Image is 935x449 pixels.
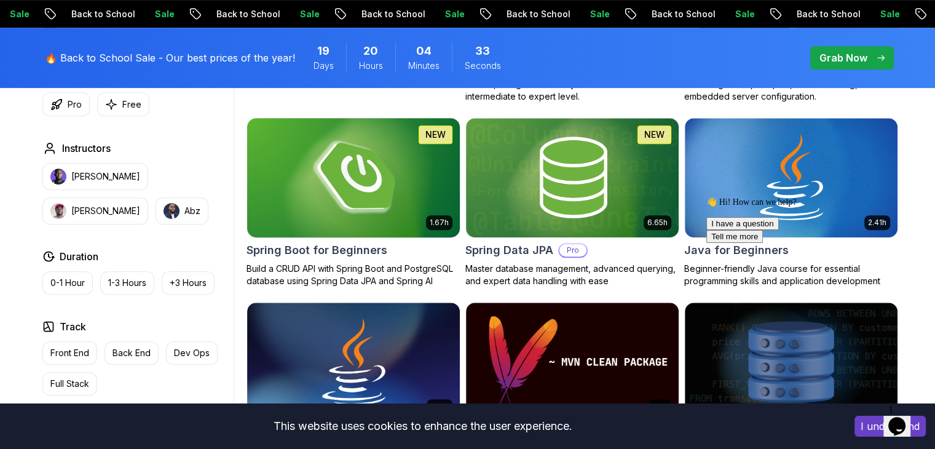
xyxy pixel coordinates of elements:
[247,117,460,287] a: Spring Boot for Beginners card1.67hNEWSpring Boot for BeginnersBuild a CRUD API with Spring Boot ...
[5,38,61,51] button: Tell me more
[50,378,89,390] p: Full Stack
[71,205,140,217] p: [PERSON_NAME]
[559,244,586,256] p: Pro
[174,347,210,359] p: Dev Ops
[242,115,465,240] img: Spring Boot for Beginners card
[60,319,86,334] h2: Track
[205,8,288,20] p: Back to School
[363,42,378,60] span: 20 Hours
[724,8,763,20] p: Sale
[465,117,679,287] a: Spring Data JPA card6.65hNEWSpring Data JPAProMaster database management, advanced querying, and ...
[42,372,97,395] button: Full Stack
[465,263,679,287] p: Master database management, advanced querying, and expert data handling with ease
[50,169,66,185] img: instructor img
[247,242,387,259] h2: Spring Boot for Beginners
[465,242,553,259] h2: Spring Data JPA
[5,6,95,15] span: 👋 Hi! How can we help?
[9,413,836,440] div: This website uses cookies to enhance the user experience.
[433,8,473,20] p: Sale
[170,277,207,289] p: +3 Hours
[50,203,66,219] img: instructor img
[100,271,154,295] button: 1-3 Hours
[60,8,143,20] p: Back to School
[430,402,449,411] p: 9.18h
[785,8,869,20] p: Back to School
[50,347,89,359] p: Front End
[5,5,226,51] div: 👋 Hi! How can we help?I have a questionTell me more
[475,42,490,60] span: 33 Seconds
[466,303,679,422] img: Maven Essentials card
[465,60,501,72] span: Seconds
[685,303,898,422] img: Advanced Databases card
[42,92,90,116] button: Pro
[684,117,898,287] a: Java for Beginners card2.41hJava for BeginnersBeginner-friendly Java course for essential program...
[5,25,77,38] button: I have a question
[701,192,923,394] iframe: chat widget
[883,400,923,437] iframe: chat widget
[288,8,328,20] p: Sale
[430,218,449,228] p: 1.67h
[684,263,898,287] p: Beginner-friendly Java course for essential programming skills and application development
[578,8,618,20] p: Sale
[112,347,151,359] p: Back End
[156,197,208,224] button: instructor imgAbz
[425,129,446,141] p: NEW
[359,60,383,72] span: Hours
[644,129,665,141] p: NEW
[60,249,98,264] h2: Duration
[122,98,141,111] p: Free
[105,341,159,365] button: Back End
[647,218,668,228] p: 6.65h
[652,402,668,411] p: 54m
[819,50,867,65] p: Grab Now
[71,170,140,183] p: [PERSON_NAME]
[684,242,789,259] h2: Java for Beginners
[685,118,898,237] img: Java for Beginners card
[640,8,724,20] p: Back to School
[495,8,578,20] p: Back to School
[350,8,433,20] p: Back to School
[68,98,82,111] p: Pro
[247,303,460,422] img: Java for Developers card
[408,60,440,72] span: Minutes
[62,141,111,156] h2: Instructors
[45,50,295,65] p: 🔥 Back to School Sale - Our best prices of the year!
[166,341,218,365] button: Dev Ops
[247,263,460,287] p: Build a CRUD API with Spring Boot and PostgreSQL database using Spring Data JPA and Spring AI
[466,118,679,237] img: Spring Data JPA card
[42,197,148,224] button: instructor img[PERSON_NAME]
[164,203,180,219] img: instructor img
[869,8,908,20] p: Sale
[184,205,200,217] p: Abz
[97,92,149,116] button: Free
[143,8,183,20] p: Sale
[317,42,329,60] span: 19 Days
[314,60,334,72] span: Days
[50,277,85,289] p: 0-1 Hour
[854,416,926,437] button: Accept cookies
[42,271,93,295] button: 0-1 Hour
[108,277,146,289] p: 1-3 Hours
[42,341,97,365] button: Front End
[42,163,148,190] button: instructor img[PERSON_NAME]
[162,271,215,295] button: +3 Hours
[416,42,432,60] span: 4 Minutes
